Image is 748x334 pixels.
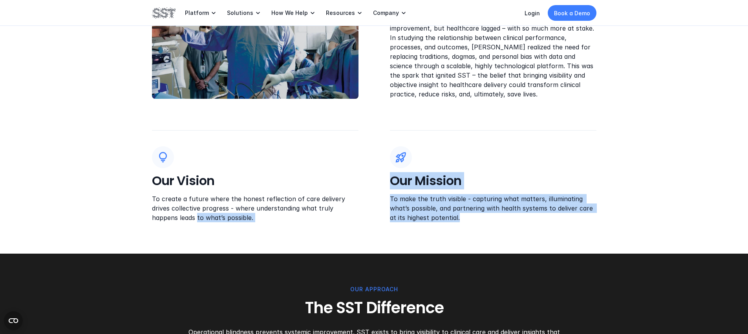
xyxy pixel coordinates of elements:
[152,6,176,20] img: SST logo
[152,298,596,318] h3: The SST Difference
[326,9,355,16] p: Resources
[390,173,596,189] h4: Our Mission
[350,285,398,294] p: OUR APPROACH
[525,10,540,16] a: Login
[271,9,308,16] p: How We Help
[185,9,209,16] p: Platform
[373,9,399,16] p: Company
[152,194,358,222] p: To create a future where the honest reflection of care delivery drives collective progress - wher...
[227,9,253,16] p: Solutions
[548,5,596,21] a: Book a Demo
[554,9,590,17] p: Book a Demo
[152,173,358,189] h4: Our Vision
[390,194,596,222] p: To make the truth visible - capturing what matters, illuminating what’s possible, and partnering ...
[4,311,23,330] button: Open CMP widget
